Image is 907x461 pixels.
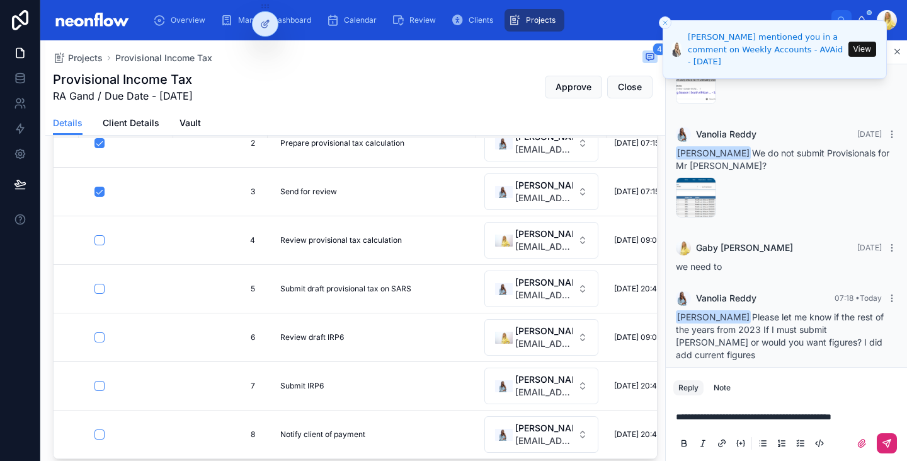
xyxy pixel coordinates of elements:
span: [PERSON_NAME] [676,146,751,160]
button: Close [607,76,653,98]
span: Gaby [PERSON_NAME] [696,242,793,254]
span: 3 [186,187,255,197]
span: [PERSON_NAME] [515,179,573,192]
span: [DATE] [857,243,882,252]
span: Vanolia Reddy [696,128,756,141]
span: [DATE] 09:00 [614,235,662,245]
span: [DATE] 09:01 [614,332,660,342]
span: Approve [556,81,591,93]
a: Calendar [322,9,385,32]
button: Select Button [484,271,598,307]
span: Send for review [280,187,337,197]
span: [EMAIL_ADDRESS][DOMAIN_NAME] [515,240,573,253]
span: [PERSON_NAME] [515,228,573,240]
span: 4 [186,235,255,245]
span: [EMAIL_ADDRESS][DOMAIN_NAME] [515,143,573,156]
span: Client Details [103,117,159,129]
span: Overview [171,15,205,25]
button: View [848,42,876,57]
span: [DATE] 20:47 [614,381,661,391]
span: Prepare provisional tax calculation [280,138,404,148]
span: [DATE] 20:47 [614,429,661,440]
span: 2 [186,138,255,148]
span: 07:18 • Today [835,293,882,303]
span: [PERSON_NAME] [515,276,573,289]
span: [PERSON_NAME] [515,373,573,386]
span: [DATE] 07:15 [614,138,659,148]
span: Clients [469,15,493,25]
button: Select Button [484,319,598,356]
span: RA Gand / Due Date - [DATE] [53,88,193,103]
a: Details [53,112,83,136]
span: [EMAIL_ADDRESS][DOMAIN_NAME] [515,337,573,350]
span: [PERSON_NAME] [515,422,573,435]
a: Provisional Income Tax [115,52,212,64]
span: [EMAIL_ADDRESS][DOMAIN_NAME] [515,192,573,204]
span: 4 [653,43,666,55]
span: Manager Dashboard [238,15,311,25]
span: 7 [186,381,255,391]
button: Approve [545,76,602,98]
span: Notify client of payment [280,429,365,440]
span: Calendar [344,15,377,25]
button: Select Button [484,368,598,404]
img: App logo [50,10,133,30]
img: Notification icon [671,42,682,57]
span: Review [409,15,436,25]
button: Select Button [484,416,598,453]
button: Select Button [484,173,598,210]
a: Vault [180,112,201,137]
span: Review provisional tax calculation [280,235,402,245]
span: Submit draft provisional tax on SARS [280,284,411,294]
span: Projects [68,52,103,64]
a: Client Details [103,112,159,137]
a: Projects [505,9,564,32]
a: Projects [53,52,103,64]
span: [PERSON_NAME] [515,325,573,337]
a: Overview [149,9,214,32]
div: Note [714,383,731,393]
span: [DATE] 20:47 [614,284,661,294]
span: [DATE] 07:15 [614,187,659,197]
span: Close [618,81,642,93]
span: [EMAIL_ADDRESS][DOMAIN_NAME] [515,289,573,301]
div: scrollable content [143,6,831,34]
button: Reply [673,380,704,395]
h1: Provisional Income Tax [53,71,193,88]
button: Select Button [484,125,598,161]
span: 8 [186,429,255,440]
span: Please let me know if the rest of the years from 2023 If I must submit [PERSON_NAME] or would you... [676,312,884,360]
button: Note [709,380,736,395]
span: Submit IRP6 [280,381,324,391]
span: Review draft IRP6 [280,332,344,342]
span: 5 [186,284,255,294]
button: Close toast [659,16,671,29]
span: [DATE] [857,129,882,139]
span: Vanolia Reddy [696,292,756,305]
button: Select Button [484,222,598,259]
span: Projects [526,15,556,25]
span: We do not submit Provisionals for Mr [PERSON_NAME]? [676,148,889,171]
button: 4 [642,50,658,66]
span: 6 [186,332,255,342]
span: [EMAIL_ADDRESS][DOMAIN_NAME] [515,435,573,447]
a: Manager Dashboard [217,9,320,32]
span: Vault [180,117,201,129]
div: [PERSON_NAME] mentioned you in a comment on Weekly Accounts - AVAid - [DATE] [688,31,845,68]
span: we need to [676,261,722,272]
a: Clients [447,9,502,32]
span: [EMAIL_ADDRESS][DOMAIN_NAME] [515,386,573,399]
span: [PERSON_NAME] [676,310,751,324]
a: Review [388,9,445,32]
span: Details [53,117,83,129]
